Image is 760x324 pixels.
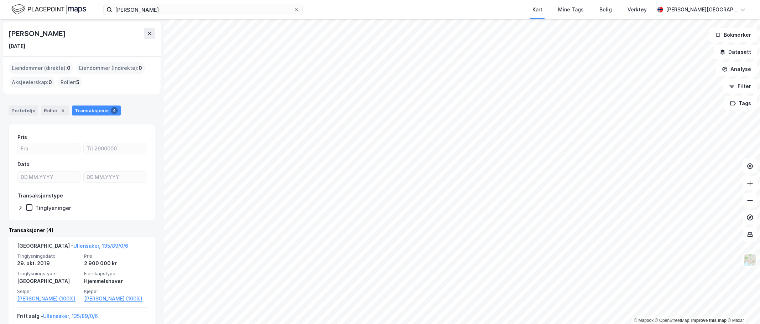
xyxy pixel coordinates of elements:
[35,205,71,211] div: Tinglysninger
[84,259,147,268] div: 2 900 000 kr
[17,160,30,169] div: Dato
[724,290,760,324] div: Kontrollprogram for chat
[43,313,98,319] a: Ullensaker, 135/89/0/6
[67,64,71,72] span: 0
[84,288,147,294] span: Kjøper
[58,77,82,88] div: Roller :
[84,143,146,154] input: Til 2900000
[17,288,80,294] span: Selger
[9,62,73,74] div: Eiendommer (direkte) :
[9,42,25,51] div: [DATE]
[9,28,67,39] div: [PERSON_NAME]
[84,253,147,259] span: Pris
[11,3,86,16] img: logo.f888ab2527a4732fd821a326f86c7f29.svg
[17,271,80,277] span: Tinglysningstype
[17,133,27,142] div: Pris
[714,45,757,59] button: Datasett
[655,318,689,323] a: OpenStreetMap
[84,294,147,303] a: [PERSON_NAME] (100%)
[634,318,654,323] a: Mapbox
[18,172,80,182] input: DD.MM.YYYY
[628,5,647,14] div: Verktøy
[112,4,294,15] input: Søk på adresse, matrikkel, gårdeiere, leietakere eller personer
[17,294,80,303] a: [PERSON_NAME] (100%)
[84,277,147,286] div: Hjemmelshaver
[558,5,584,14] div: Mine Tags
[41,106,69,115] div: Roller
[18,143,80,154] input: Fra
[723,79,757,93] button: Filter
[76,78,79,87] span: 5
[743,253,757,267] img: Z
[76,62,145,74] div: Eiendommer (Indirekte) :
[532,5,542,14] div: Kart
[666,5,737,14] div: [PERSON_NAME][GEOGRAPHIC_DATA]
[691,318,727,323] a: Improve this map
[9,77,55,88] div: Aksjeeierskap :
[84,172,146,182] input: DD.MM.YYYY
[724,96,757,110] button: Tags
[73,243,128,249] a: Ullensaker, 135/89/0/6
[139,64,142,72] span: 0
[724,290,760,324] iframe: Chat Widget
[59,107,66,114] div: 5
[17,312,98,323] div: Fritt salg -
[84,271,147,277] span: Eierskapstype
[17,191,63,200] div: Transaksjonstype
[17,277,80,286] div: [GEOGRAPHIC_DATA]
[716,62,757,76] button: Analyse
[72,106,121,115] div: Transaksjoner
[9,106,38,115] div: Portefølje
[17,242,128,253] div: [GEOGRAPHIC_DATA] -
[111,107,118,114] div: 4
[709,28,757,42] button: Bokmerker
[9,226,155,235] div: Transaksjoner (4)
[48,78,52,87] span: 0
[17,259,80,268] div: 29. okt. 2019
[17,253,80,259] span: Tinglysningsdato
[599,5,612,14] div: Bolig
